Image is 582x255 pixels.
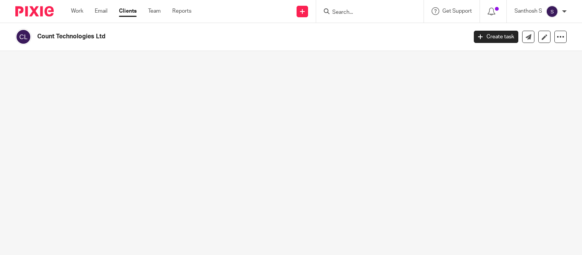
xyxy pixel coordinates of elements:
[148,7,161,15] a: Team
[119,7,137,15] a: Clients
[15,6,54,16] img: Pixie
[442,8,472,14] span: Get Support
[474,31,518,43] a: Create task
[95,7,107,15] a: Email
[546,5,558,18] img: svg%3E
[37,33,377,41] h2: Count Technologies Ltd
[514,7,542,15] p: Santhosh S
[172,7,191,15] a: Reports
[71,7,83,15] a: Work
[331,9,401,16] input: Search
[15,29,31,45] img: svg%3E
